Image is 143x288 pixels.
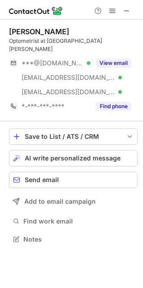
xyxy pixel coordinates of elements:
span: ***@[DOMAIN_NAME] [22,59,84,67]
span: Notes [23,235,134,243]
span: Send email [25,176,59,183]
button: Add to email campaign [9,193,138,210]
button: Reveal Button [96,59,131,68]
div: Optometrist at [GEOGRAPHIC_DATA][PERSON_NAME] [9,37,138,53]
button: Reveal Button [96,102,131,111]
div: Save to List / ATS / CRM [25,133,122,140]
button: save-profile-one-click [9,128,138,145]
span: Add to email campaign [24,198,96,205]
span: AI write personalized message [25,155,121,162]
button: Send email [9,172,138,188]
div: [PERSON_NAME] [9,27,69,36]
span: [EMAIL_ADDRESS][DOMAIN_NAME] [22,73,115,82]
button: Notes [9,233,138,246]
span: [EMAIL_ADDRESS][DOMAIN_NAME] [22,88,115,96]
img: ContactOut v5.3.10 [9,5,63,16]
button: Find work email [9,215,138,228]
button: AI write personalized message [9,150,138,166]
span: Find work email [23,217,134,225]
